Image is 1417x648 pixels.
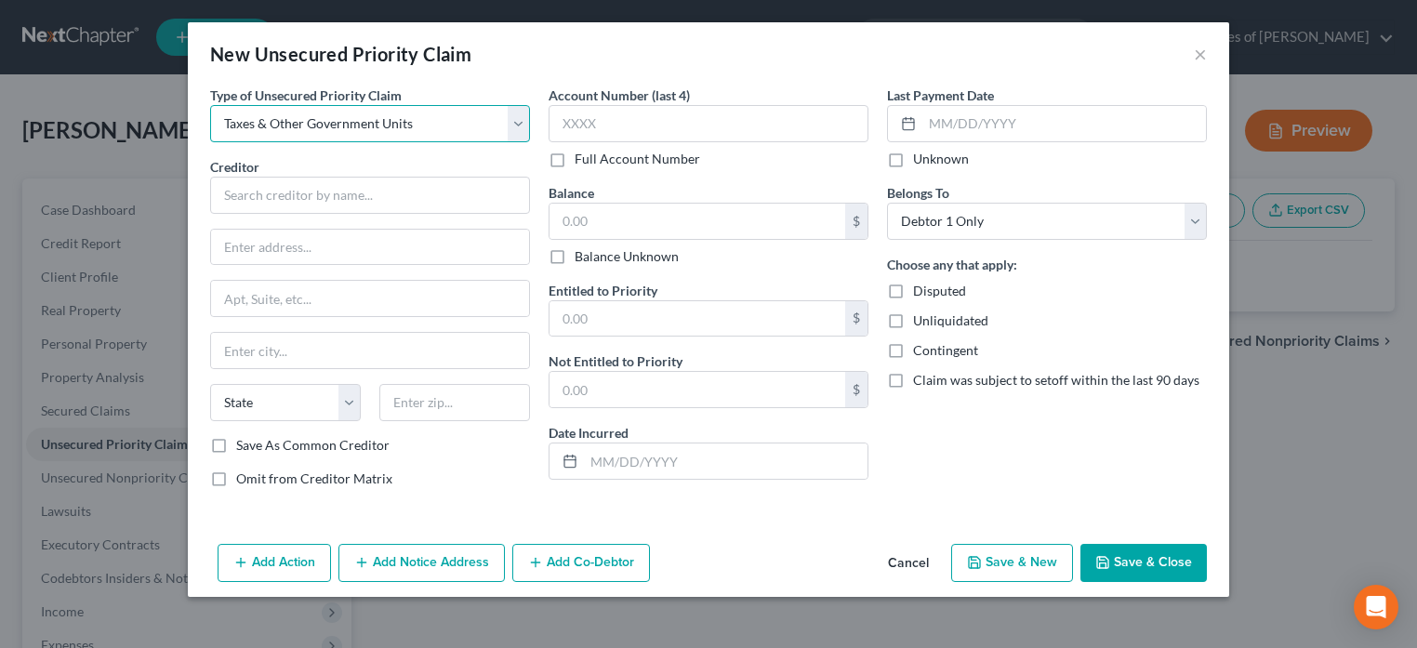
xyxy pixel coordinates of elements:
[550,204,845,239] input: 0.00
[210,87,402,103] span: Type of Unsecured Priority Claim
[211,281,529,316] input: Apt, Suite, etc...
[211,333,529,368] input: Enter city...
[210,177,530,214] input: Search creditor by name...
[887,86,994,105] label: Last Payment Date
[1194,43,1207,65] button: ×
[887,185,949,201] span: Belongs To
[845,204,867,239] div: $
[887,255,1017,274] label: Choose any that apply:
[845,301,867,337] div: $
[210,159,259,175] span: Creditor
[549,423,629,443] label: Date Incurred
[951,544,1073,583] button: Save & New
[210,41,471,67] div: New Unsecured Priority Claim
[549,86,690,105] label: Account Number (last 4)
[550,301,845,337] input: 0.00
[236,436,390,455] label: Save As Common Creditor
[512,544,650,583] button: Add Co-Debtor
[549,183,594,203] label: Balance
[913,150,969,168] label: Unknown
[584,443,867,479] input: MM/DD/YYYY
[913,342,978,358] span: Contingent
[218,544,331,583] button: Add Action
[913,312,988,328] span: Unliquidated
[549,281,657,300] label: Entitled to Priority
[913,283,966,298] span: Disputed
[550,372,845,407] input: 0.00
[1354,585,1398,629] div: Open Intercom Messenger
[236,470,392,486] span: Omit from Creditor Matrix
[379,384,530,421] input: Enter zip...
[845,372,867,407] div: $
[575,150,700,168] label: Full Account Number
[1080,544,1207,583] button: Save & Close
[913,372,1199,388] span: Claim was subject to setoff within the last 90 days
[211,230,529,265] input: Enter address...
[873,546,944,583] button: Cancel
[338,544,505,583] button: Add Notice Address
[922,106,1206,141] input: MM/DD/YYYY
[549,105,868,142] input: XXXX
[575,247,679,266] label: Balance Unknown
[549,351,682,371] label: Not Entitled to Priority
